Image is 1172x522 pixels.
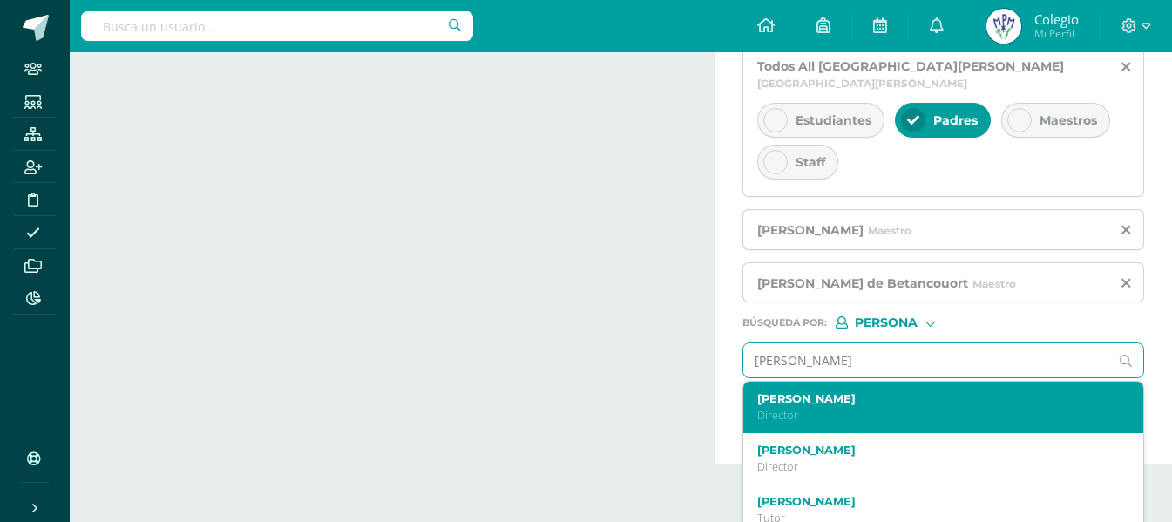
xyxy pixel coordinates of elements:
[796,154,825,170] span: Staff
[743,343,1108,377] input: Ej. Mario Galindo
[796,112,871,128] span: Estudiantes
[742,318,827,328] span: Búsqueda por :
[757,77,967,90] span: [GEOGRAPHIC_DATA][PERSON_NAME]
[836,316,966,329] div: [object Object]
[81,11,473,41] input: Busca un usuario...
[757,495,1114,508] label: [PERSON_NAME]
[757,444,1114,457] label: [PERSON_NAME]
[757,58,1064,74] span: Todos All [GEOGRAPHIC_DATA][PERSON_NAME]
[1034,26,1079,41] span: Mi Perfil
[986,9,1021,44] img: e484a19925c0a5cccf408cad57c67c38.png
[933,112,978,128] span: Padres
[1034,10,1079,28] span: Colegio
[1040,112,1097,128] span: Maestros
[757,408,1114,423] p: Director
[757,275,968,291] span: [PERSON_NAME] de Betancouort
[855,318,918,328] span: Persona
[757,222,864,238] span: [PERSON_NAME]
[972,277,1016,290] span: Maestro
[757,392,1114,405] label: [PERSON_NAME]
[868,224,911,237] span: Maestro
[757,459,1114,474] p: Director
